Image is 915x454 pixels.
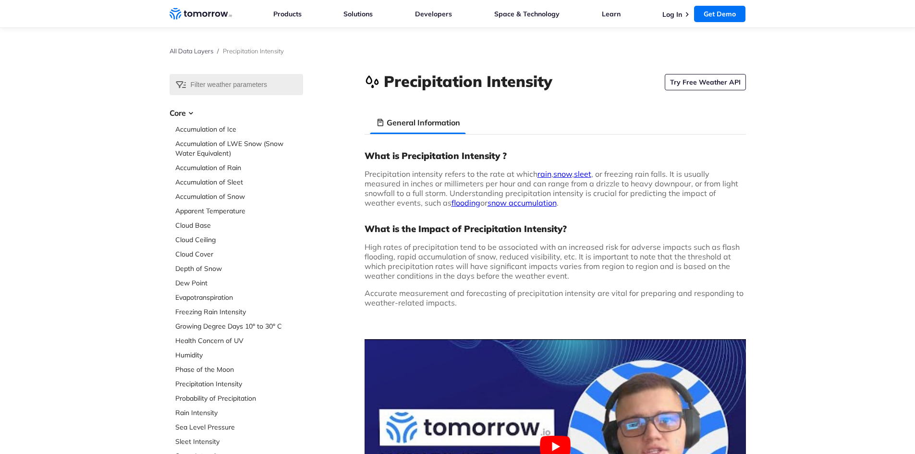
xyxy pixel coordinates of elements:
a: Sea Level Pressure [175,422,303,432]
a: Evapotranspiration [175,293,303,302]
a: Accumulation of Sleet [175,177,303,187]
a: Get Demo [694,6,745,22]
a: Accumulation of Ice [175,124,303,134]
span: Accurate measurement and forecasting of precipitation intensity are vital for preparing and respo... [365,288,744,307]
a: Accumulation of Rain [175,163,303,172]
a: Depth of Snow [175,264,303,273]
span: High rates of precipitation tend to be associated with an increased risk for adverse impacts such... [365,242,740,281]
a: Sleet Intensity [175,437,303,446]
a: Log In [662,10,682,19]
h3: General Information [387,117,460,128]
a: All Data Layers [170,47,213,55]
a: Try Free Weather API [665,74,746,90]
a: Space & Technology [494,10,560,18]
a: Humidity [175,350,303,360]
a: Rain Intensity [175,408,303,417]
a: Phase of the Moon [175,365,303,374]
a: Developers [415,10,452,18]
a: Learn [602,10,621,18]
a: Home link [170,7,232,21]
a: sleet [574,169,591,179]
a: rain [537,169,551,179]
a: Apparent Temperature [175,206,303,216]
li: General Information [370,111,466,134]
input: Filter weather parameters [170,74,303,95]
a: Freezing Rain Intensity [175,307,303,317]
a: snow [553,169,572,179]
a: Precipitation Intensity [175,379,303,389]
a: Accumulation of Snow [175,192,303,201]
a: Solutions [343,10,373,18]
a: Dew Point [175,278,303,288]
a: Products [273,10,302,18]
a: Accumulation of LWE Snow (Snow Water Equivalent) [175,139,303,158]
h3: What is Precipitation Intensity ? [365,150,746,161]
a: Cloud Cover [175,249,303,259]
a: flooding [451,198,480,208]
a: Cloud Ceiling [175,235,303,245]
a: Cloud Base [175,221,303,230]
span: Precipitation intensity refers to the rate at which , , , or freezing rain falls. It is usually m... [365,169,738,208]
a: snow accumulation [488,198,557,208]
span: / [217,47,219,55]
a: Probability of Precipitation [175,393,303,403]
h3: What is the Impact of Precipitation Intensity? [365,223,746,234]
span: Precipitation Intensity [223,47,284,55]
a: Growing Degree Days 10° to 30° C [175,321,303,331]
a: Health Concern of UV [175,336,303,345]
h1: Precipitation Intensity [384,71,552,92]
h3: Core [170,107,303,119]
